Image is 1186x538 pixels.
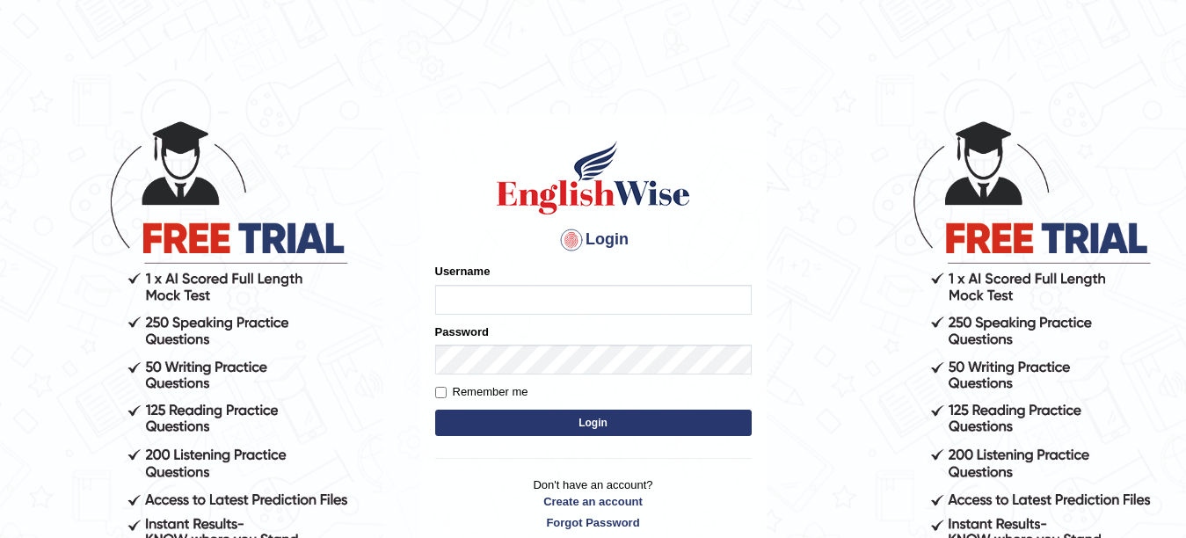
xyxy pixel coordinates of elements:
img: Logo of English Wise sign in for intelligent practice with AI [493,138,694,217]
a: Create an account [435,493,752,510]
label: Remember me [435,383,528,401]
h4: Login [435,226,752,254]
a: Forgot Password [435,514,752,531]
label: Username [435,263,491,280]
label: Password [435,324,489,340]
button: Login [435,410,752,436]
input: Remember me [435,387,447,398]
p: Don't have an account? [435,476,752,531]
